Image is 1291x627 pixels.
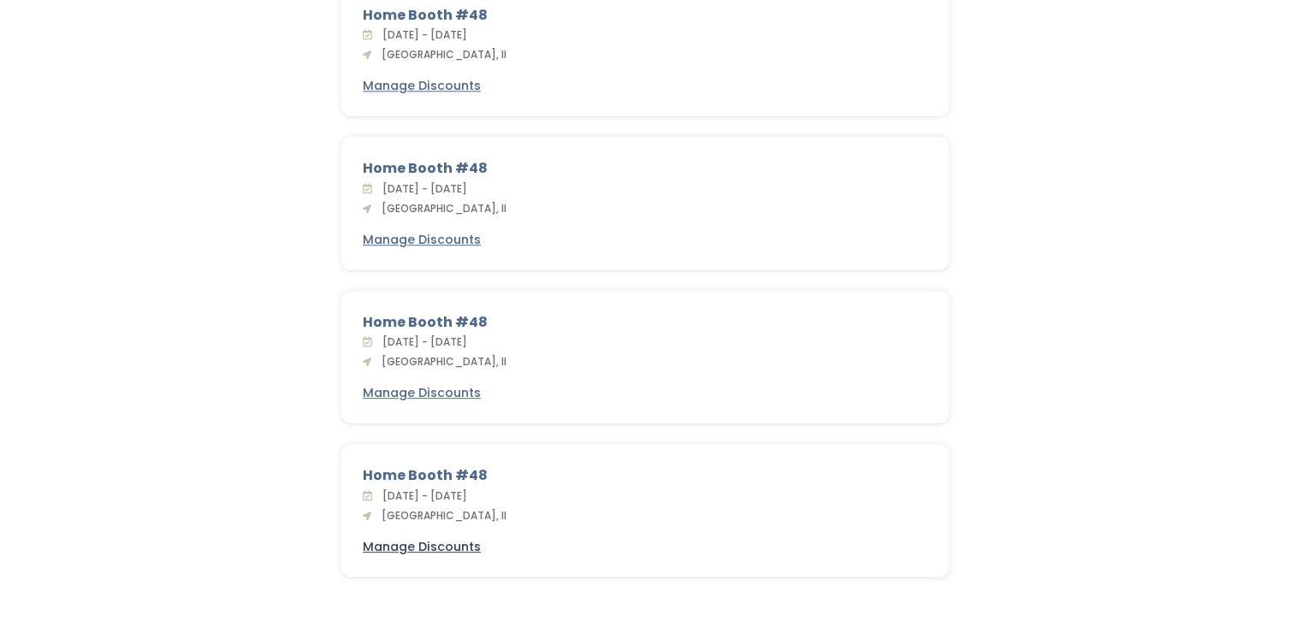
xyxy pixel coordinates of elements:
[363,231,481,249] a: Manage Discounts
[376,334,467,349] span: [DATE] - [DATE]
[375,47,506,62] span: [GEOGRAPHIC_DATA], Il
[363,77,481,94] u: Manage Discounts
[363,77,481,95] a: Manage Discounts
[363,312,928,333] div: Home Booth #48
[375,201,506,216] span: [GEOGRAPHIC_DATA], Il
[363,158,928,179] div: Home Booth #48
[363,5,928,26] div: Home Booth #48
[375,354,506,369] span: [GEOGRAPHIC_DATA], Il
[363,538,481,555] u: Manage Discounts
[363,538,481,556] a: Manage Discounts
[376,27,467,42] span: [DATE] - [DATE]
[376,181,467,196] span: [DATE] - [DATE]
[376,488,467,503] span: [DATE] - [DATE]
[363,465,928,486] div: Home Booth #48
[363,384,481,402] a: Manage Discounts
[375,508,506,523] span: [GEOGRAPHIC_DATA], Il
[363,384,481,401] u: Manage Discounts
[363,231,481,248] u: Manage Discounts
